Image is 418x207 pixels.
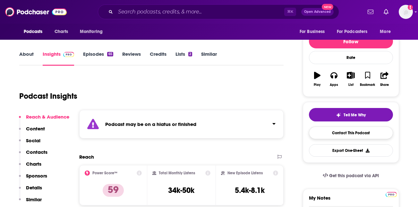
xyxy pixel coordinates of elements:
p: Charts [26,161,41,167]
p: Contacts [26,149,47,155]
img: Podchaser Pro [386,192,397,197]
button: Sponsors [19,173,47,185]
button: Play [309,68,326,91]
div: Search podcasts, credits, & more... [98,4,339,19]
a: Show notifications dropdown [365,6,376,17]
img: User Profile [399,5,413,19]
a: About [19,51,34,66]
span: Logged in as dkcsports [399,5,413,19]
img: Podchaser Pro [63,52,74,57]
span: Get this podcast via API [329,173,379,178]
div: Apps [330,83,338,87]
p: Details [26,185,42,191]
button: open menu [19,26,51,38]
div: Share [380,83,389,87]
svg: Add a profile image [408,5,413,10]
a: Credits [150,51,166,66]
p: Similar [26,196,42,203]
section: Click to expand status details [79,110,284,138]
button: open menu [375,26,399,38]
span: ⌘ K [284,8,296,16]
a: Contact This Podcast [309,127,393,139]
button: Reach & Audience [19,114,69,126]
a: Episodes65 [83,51,113,66]
h2: Power Score™ [92,171,117,175]
span: For Podcasters [337,27,368,36]
button: Open AdvancedNew [301,8,334,16]
button: Export One-Sheet [309,144,393,157]
a: InsightsPodchaser Pro [43,51,74,66]
button: tell me why sparkleTell Me Why [309,108,393,121]
a: Get this podcast via API [318,168,384,184]
p: Reach & Audience [26,114,69,120]
button: Show profile menu [399,5,413,19]
input: Search podcasts, credits, & more... [115,7,284,17]
div: Rate [309,51,393,64]
h1: Podcast Insights [19,91,77,101]
div: Play [314,83,320,87]
div: List [348,83,354,87]
img: Podchaser - Follow, Share and Rate Podcasts [5,6,67,18]
div: 65 [107,52,113,56]
button: open menu [333,26,377,38]
strong: Podcast may be on a hiatus or finished [105,121,196,127]
span: Tell Me Why [344,112,366,118]
button: List [342,68,359,91]
a: Similar [201,51,217,66]
span: Podcasts [24,27,43,36]
a: Lists2 [175,51,192,66]
span: More [380,27,391,36]
h2: Reach [79,154,94,160]
div: 2 [188,52,192,56]
span: New [322,4,333,10]
p: Social [26,137,40,144]
button: open menu [295,26,333,38]
span: Open Advanced [304,10,331,13]
button: Content [19,126,45,137]
button: Follow [309,34,393,48]
img: tell me why sparkle [336,112,341,118]
a: Charts [50,26,72,38]
a: Pro website [386,191,397,197]
button: Share [376,68,393,91]
label: My Notes [309,195,393,206]
p: Content [26,126,45,132]
span: For Business [300,27,325,36]
a: Show notifications dropdown [381,6,391,17]
h2: New Episode Listens [227,171,263,175]
span: Charts [55,27,68,36]
h3: 34k-50k [168,186,194,195]
p: Sponsors [26,173,47,179]
button: open menu [75,26,111,38]
p: 59 [103,184,124,197]
button: Contacts [19,149,47,161]
h2: Total Monthly Listens [159,171,195,175]
a: Reviews [122,51,141,66]
button: Charts [19,161,41,173]
button: Social [19,137,40,149]
h3: 5.4k-8.1k [235,186,265,195]
button: Details [19,185,42,196]
div: Bookmark [360,83,375,87]
button: Apps [326,68,342,91]
span: Monitoring [80,27,103,36]
button: Bookmark [359,68,376,91]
